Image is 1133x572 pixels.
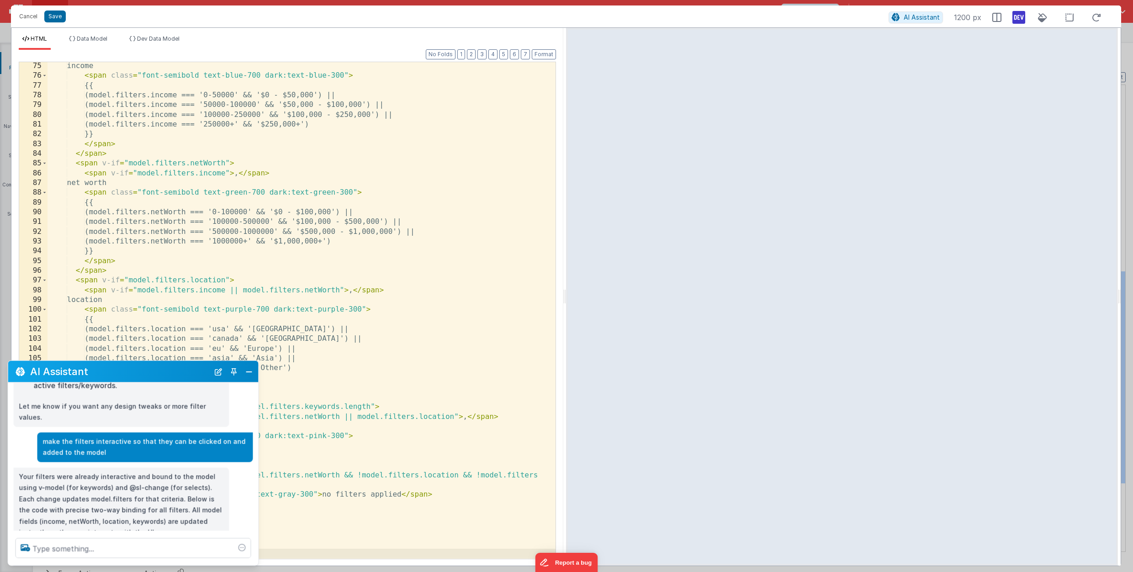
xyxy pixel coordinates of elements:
[19,198,48,207] div: 89
[19,256,48,266] div: 95
[19,401,224,423] p: Let me know if you want any design tweaks or more filter values.
[77,35,107,42] span: Data Model
[19,305,48,314] div: 100
[19,266,48,275] div: 96
[19,217,48,227] div: 91
[426,49,455,59] button: No Folds
[19,471,224,538] p: Your filters were already interactive and bound to the model using v-model (for keywords) and @sl...
[19,71,48,80] div: 76
[19,295,48,305] div: 99
[521,49,530,59] button: 7
[19,275,48,285] div: 97
[532,49,556,59] button: Format
[19,110,48,120] div: 80
[19,120,48,129] div: 81
[954,12,981,23] span: 1200 px
[19,354,48,363] div: 105
[31,35,47,42] span: HTML
[19,159,48,168] div: 85
[19,139,48,149] div: 83
[19,207,48,217] div: 90
[19,169,48,178] div: 86
[19,90,48,100] div: 78
[19,149,48,159] div: 84
[137,35,180,42] span: Dev Data Model
[19,344,48,354] div: 104
[30,366,209,377] h2: AI Assistant
[19,237,48,246] div: 93
[499,49,508,59] button: 5
[535,553,598,572] iframe: Marker.io feedback button
[889,11,943,23] button: AI Assistant
[19,81,48,90] div: 77
[19,334,48,344] div: 103
[457,49,465,59] button: 1
[19,188,48,197] div: 88
[19,324,48,334] div: 102
[19,100,48,110] div: 79
[19,129,48,139] div: 82
[44,11,66,22] button: Save
[477,49,487,59] button: 3
[19,286,48,295] div: 98
[467,49,476,59] button: 2
[43,436,248,458] p: make the filters interactive so that they can be clicked on and added to the model
[488,49,498,59] button: 4
[212,365,225,378] button: New Chat
[243,365,255,378] button: Close
[19,246,48,256] div: 94
[904,13,940,21] span: AI Assistant
[228,365,240,378] button: Toggle Pin
[15,10,42,23] button: Cancel
[19,178,48,188] div: 87
[19,227,48,237] div: 92
[510,49,519,59] button: 6
[19,61,48,71] div: 75
[19,315,48,324] div: 101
